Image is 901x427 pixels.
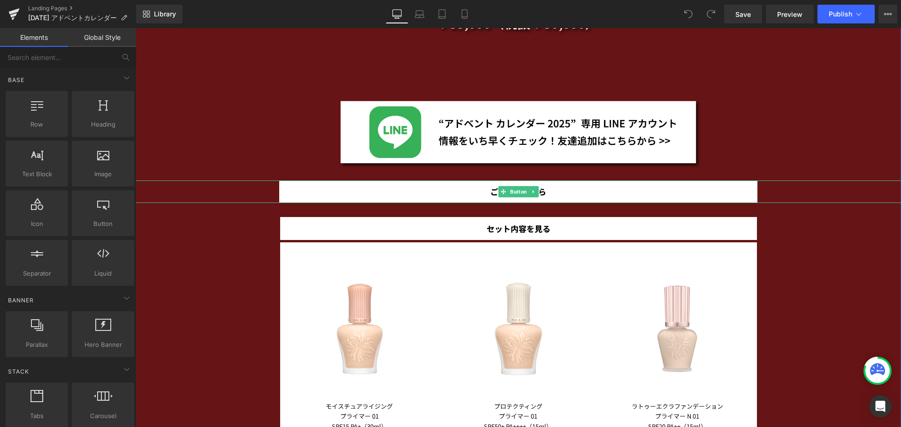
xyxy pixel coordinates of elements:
span: Icon [8,219,65,229]
span: ファンデーション [539,374,588,382]
span: [DATE] アドベントカレンダー [28,14,117,22]
span: SPF50+ PA++++（15ml） [348,394,417,403]
span: プライマー N 01 [519,383,564,392]
a: Expand / Collapse [393,158,403,169]
a: Mobile [453,5,476,23]
span: Library [154,10,176,18]
span: Heading [75,120,131,129]
div: Open Intercom Messenger [869,395,892,418]
a: Global Style [68,28,136,47]
p: SPF15 PA+（30ml） [152,393,297,403]
button: More [878,5,897,23]
span: セット内容を見る [351,194,415,207]
button: Redo [702,5,720,23]
a: Laptop [408,5,431,23]
span: Button [75,219,131,229]
a: Desktop [386,5,408,23]
span: Base [7,75,25,84]
span: SPF20 PA++（15ml） [512,394,571,403]
a: Tablet [431,5,453,23]
span: Preview [777,9,802,19]
span: Text Block [8,169,65,179]
button: Undo [679,5,698,23]
span: Separator [8,269,65,278]
span: Publish [829,10,852,18]
span: プライマー 01 [363,383,402,392]
span: Image [75,169,131,179]
span: Parallax [8,340,65,350]
span: プロテクティング [359,374,407,382]
a: ご購入はこちら [144,152,622,175]
span: Liquid [75,269,131,278]
a: New Library [136,5,183,23]
span: Carousel [75,411,131,421]
p: プライマー 01 [152,383,297,393]
span: ご購入はこちら [355,157,411,170]
span: Save [735,9,751,19]
span: Banner [7,296,35,305]
span: Stack [7,367,30,376]
a: セット内容を見る [145,189,621,212]
a: Preview [766,5,814,23]
p: ラトゥーエクラ [469,373,614,383]
a: Landing Pages [28,5,136,12]
p: モイスチュアライジング [152,373,297,383]
span: Hero Banner [75,340,131,350]
span: Row [8,120,65,129]
span: Button [373,158,393,169]
span: Tabs [8,411,65,421]
button: Publish [817,5,875,23]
